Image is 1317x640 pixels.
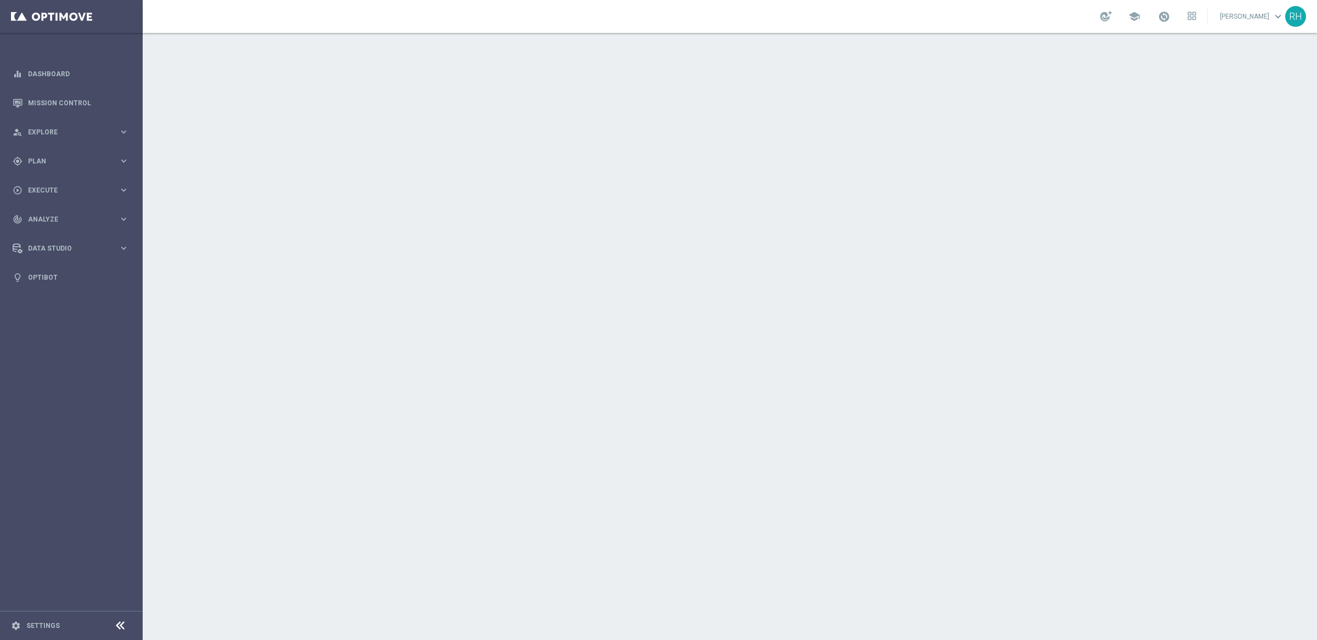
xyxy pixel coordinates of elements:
[12,128,130,137] button: person_search Explore keyboard_arrow_right
[28,158,119,165] span: Plan
[28,187,119,194] span: Execute
[28,245,119,252] span: Data Studio
[1272,10,1284,22] span: keyboard_arrow_down
[13,127,22,137] i: person_search
[28,263,129,292] a: Optibot
[28,88,129,117] a: Mission Control
[1128,10,1140,22] span: school
[119,156,129,166] i: keyboard_arrow_right
[13,273,22,282] i: lightbulb
[28,129,119,135] span: Explore
[13,127,119,137] div: Explore
[13,156,119,166] div: Plan
[13,263,129,292] div: Optibot
[119,243,129,253] i: keyboard_arrow_right
[13,185,119,195] div: Execute
[12,244,130,253] button: Data Studio keyboard_arrow_right
[13,88,129,117] div: Mission Control
[13,156,22,166] i: gps_fixed
[12,273,130,282] button: lightbulb Optibot
[28,216,119,223] span: Analyze
[12,186,130,195] button: play_circle_outline Execute keyboard_arrow_right
[13,69,22,79] i: equalizer
[28,59,129,88] a: Dashboard
[13,185,22,195] i: play_circle_outline
[13,59,129,88] div: Dashboard
[12,99,130,107] button: Mission Control
[11,621,21,631] i: settings
[1219,8,1285,25] a: [PERSON_NAME]keyboard_arrow_down
[119,185,129,195] i: keyboard_arrow_right
[12,70,130,78] button: equalizer Dashboard
[13,214,22,224] i: track_changes
[26,622,60,629] a: Settings
[12,157,130,166] button: gps_fixed Plan keyboard_arrow_right
[13,214,119,224] div: Analyze
[119,127,129,137] i: keyboard_arrow_right
[119,214,129,224] i: keyboard_arrow_right
[1285,6,1306,27] div: RH
[12,215,130,224] button: track_changes Analyze keyboard_arrow_right
[13,243,119,253] div: Data Studio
